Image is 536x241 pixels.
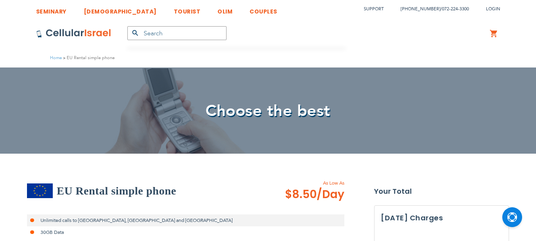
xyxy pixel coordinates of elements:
a: [DEMOGRAPHIC_DATA] [84,2,157,17]
span: Choose the best [206,100,330,122]
input: Search [127,26,227,40]
a: Support [364,6,384,12]
span: As Low As [263,179,344,187]
a: TOURIST [174,2,201,17]
img: Cellular Israel Logo [36,29,111,38]
span: Login [486,6,500,12]
li: EU Rental simple phone [62,54,115,62]
li: / [393,3,469,15]
a: SEMINARY [36,2,67,17]
a: [PHONE_NUMBER] [401,6,440,12]
a: 072-224-3300 [442,6,469,12]
a: COUPLES [250,2,277,17]
a: OLIM [217,2,232,17]
strong: Your Total [374,185,509,197]
h3: [DATE] Charges [381,212,502,224]
h2: EU Rental simple phone [57,183,176,199]
li: 30GB Data [27,226,344,238]
img: EU Rental simple phone [27,183,53,198]
a: Home [50,55,62,61]
span: $8.50 [285,187,344,202]
li: Unlimited calls to [GEOGRAPHIC_DATA], [GEOGRAPHIC_DATA] and [GEOGRAPHIC_DATA] [27,214,344,226]
span: /Day [317,187,344,202]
